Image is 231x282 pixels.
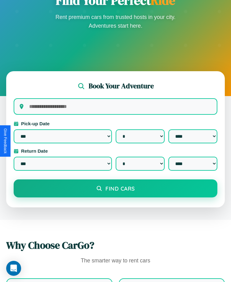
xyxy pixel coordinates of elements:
[6,238,225,252] h2: Why Choose CarGo?
[14,179,217,197] button: Find Cars
[3,128,7,154] div: Give Feedback
[6,256,225,266] p: The smarter way to rent cars
[14,121,217,126] label: Pick-up Date
[89,81,154,91] h2: Book Your Adventure
[54,13,178,30] p: Rent premium cars from trusted hosts in your city. Adventures start here.
[14,148,217,154] label: Return Date
[6,261,21,276] div: Open Intercom Messenger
